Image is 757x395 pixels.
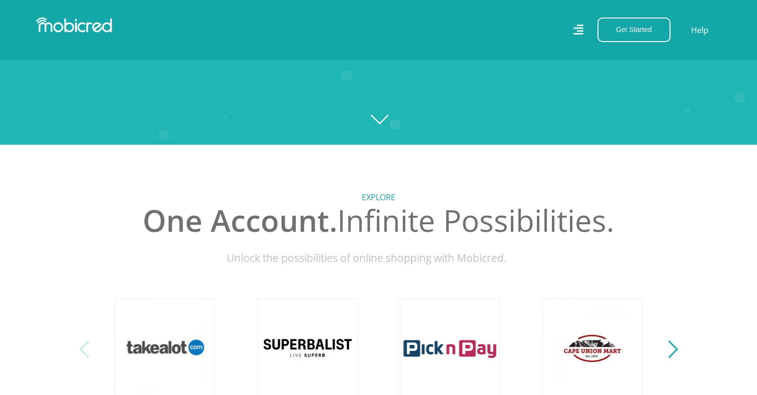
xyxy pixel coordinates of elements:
button: Previous [82,338,95,358]
img: Mobicred [36,18,112,33]
p: Unlock the possibilities of online shopping with Mobicred. [101,250,656,266]
button: Get Started [597,18,670,42]
h2: Infinite Possibilities. [101,202,656,238]
span: One Account. [143,200,337,241]
button: Next [663,338,675,358]
a: Help [690,24,709,37]
h5: Explore [101,193,656,202]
